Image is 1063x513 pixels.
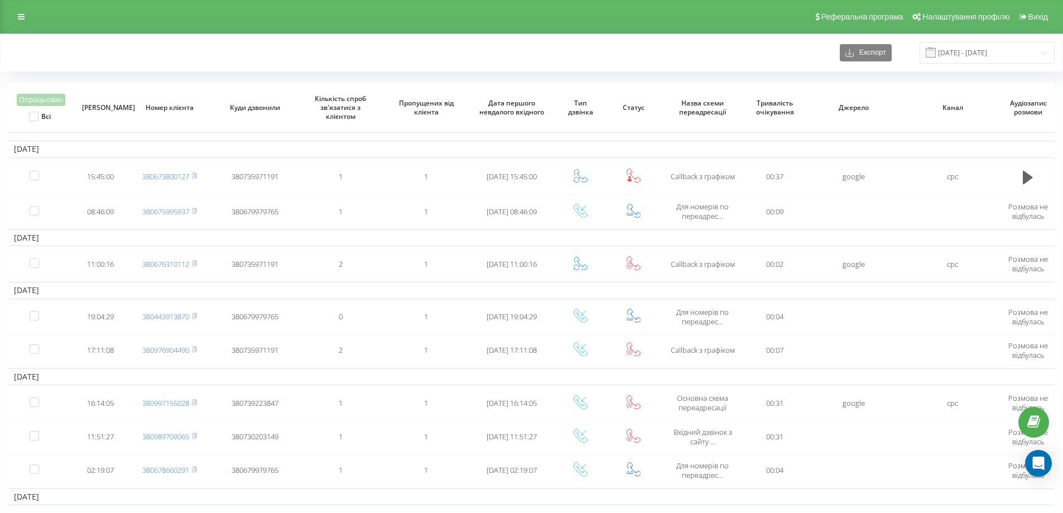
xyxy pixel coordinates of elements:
[745,160,805,194] td: 00:37
[424,398,428,408] span: 1
[424,259,428,269] span: 1
[669,99,736,116] span: Назва схеми переадресації
[136,103,203,112] span: Номер клієнта
[232,465,278,475] span: 380679979765
[424,345,428,355] span: 1
[424,465,428,475] span: 1
[222,103,288,112] span: Куди дзвонили
[29,112,51,121] label: Всі
[745,455,805,486] td: 00:04
[232,432,278,442] span: 380730203149
[903,248,1002,280] td: cpc
[1008,307,1048,327] span: Розмова не відбулась
[745,421,805,452] td: 00:31
[805,387,903,419] td: google
[745,301,805,333] td: 00:04
[854,49,886,57] span: Експорт
[142,311,189,322] a: 380443913870
[487,171,537,181] span: [DATE] 15:45:00
[1008,341,1048,360] span: Розмова не відбулась
[487,259,537,269] span: [DATE] 11:00:16
[339,432,343,442] span: 1
[142,465,189,475] a: 380678660291
[339,259,343,269] span: 2
[74,335,127,366] td: 17:11:08
[745,248,805,280] td: 00:02
[8,488,1055,505] td: [DATE]
[8,282,1055,299] td: [DATE]
[676,307,729,327] span: Для номерів по переадрес...
[74,387,127,419] td: 16:14:05
[232,345,278,355] span: 380735971191
[487,207,537,217] span: [DATE] 08:46:09
[815,103,893,112] span: Джерело
[232,171,278,181] span: 380735971191
[339,345,343,355] span: 2
[1008,202,1048,221] span: Розмова не відбулась
[674,427,732,447] span: Вхідний дзвінок з сайту ...
[142,259,189,269] a: 380676310112
[232,311,278,322] span: 380679979765
[660,335,745,366] td: Callback з графіком
[1008,254,1048,274] span: Розмова не відбулась
[307,94,374,121] span: Кількість спроб зв'язатися з клієнтом
[840,44,892,61] button: Експорт
[805,160,903,194] td: google
[1025,450,1052,477] div: Open Intercom Messenger
[676,461,729,480] span: Для номерів по переадрес...
[142,207,189,217] a: 380675995937
[8,229,1055,246] td: [DATE]
[339,465,343,475] span: 1
[142,432,189,442] a: 380989709065
[615,103,652,112] span: Статус
[821,12,903,21] span: Реферальна програма
[424,171,428,181] span: 1
[1028,12,1048,21] span: Вихід
[142,171,189,181] a: 380673800127
[8,368,1055,385] td: [DATE]
[1009,99,1047,116] span: Аудіозапис розмови
[487,432,537,442] span: [DATE] 11:51:27
[424,311,428,322] span: 1
[1008,427,1048,447] span: Розмова не відбулась
[805,248,903,280] td: google
[74,248,127,280] td: 11:00:16
[753,99,797,116] span: Тривалість очікування
[903,387,1002,419] td: cpc
[74,160,127,194] td: 15:45:00
[913,103,992,112] span: Канал
[142,398,189,408] a: 380997155028
[660,160,745,194] td: Callback з графіком
[74,455,127,486] td: 02:19:07
[903,160,1002,194] td: cpc
[232,259,278,269] span: 380735971191
[8,141,1055,157] td: [DATE]
[676,202,729,221] span: Для номерів по переадрес...
[74,196,127,227] td: 08:46:09
[339,171,343,181] span: 1
[1008,461,1048,480] span: Розмова не відбулась
[74,421,127,452] td: 11:51:27
[660,387,745,419] td: Основна схема переадресації
[487,311,537,322] span: [DATE] 19:04:29
[142,345,189,355] a: 380976904490
[393,99,460,116] span: Пропущених від клієнта
[424,207,428,217] span: 1
[339,398,343,408] span: 1
[82,103,119,112] span: [PERSON_NAME]
[487,398,537,408] span: [DATE] 16:14:05
[487,345,537,355] span: [DATE] 17:11:08
[478,99,545,116] span: Дата першого невдалого вхідного
[922,12,1009,21] span: Налаштування профілю
[232,207,278,217] span: 380679979765
[424,432,428,442] span: 1
[487,465,537,475] span: [DATE] 02:19:07
[74,301,127,333] td: 19:04:29
[339,207,343,217] span: 1
[232,398,278,408] span: 380739223847
[339,311,343,322] span: 0
[745,387,805,419] td: 00:31
[660,248,745,280] td: Callback з графіком
[562,99,599,116] span: Тип дзвінка
[1008,393,1048,413] span: Розмова не відбулась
